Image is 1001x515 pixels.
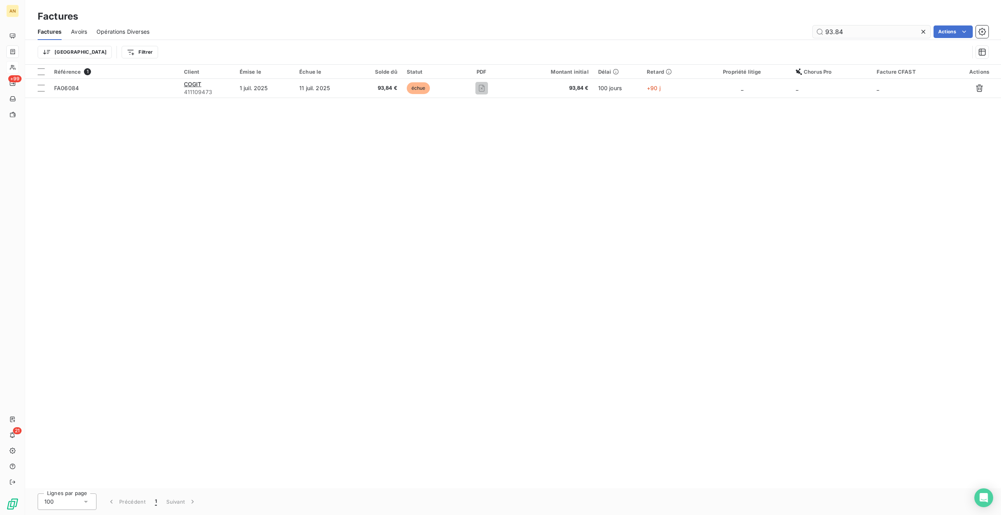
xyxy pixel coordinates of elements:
[813,25,930,38] input: Rechercher
[741,85,743,91] span: _
[796,69,867,75] div: Chorus Pro
[698,69,786,75] div: Propriété litige
[13,427,22,434] span: 21
[38,46,112,58] button: [GEOGRAPHIC_DATA]
[8,75,22,82] span: +99
[150,493,162,510] button: 1
[934,25,973,38] button: Actions
[515,84,589,92] span: 93,84 €
[38,28,62,36] span: Factures
[299,69,350,75] div: Échue le
[44,498,54,506] span: 100
[360,84,397,92] span: 93,84 €
[96,28,149,36] span: Opérations Diverses
[593,79,642,98] td: 100 jours
[598,69,638,75] div: Délai
[877,85,879,91] span: _
[962,69,996,75] div: Actions
[295,79,355,98] td: 11 juil. 2025
[38,9,78,24] h3: Factures
[515,69,589,75] div: Montant initial
[407,82,430,94] span: échue
[6,498,19,510] img: Logo LeanPay
[647,85,661,91] span: +90 j
[71,28,87,36] span: Avoirs
[54,69,81,75] span: Référence
[458,69,505,75] div: PDF
[103,493,150,510] button: Précédent
[360,69,397,75] div: Solde dû
[54,85,79,91] span: FA06084
[647,69,688,75] div: Retard
[240,69,290,75] div: Émise le
[162,493,201,510] button: Suivant
[184,88,230,96] span: 411109473
[84,68,91,75] span: 1
[155,498,157,506] span: 1
[974,488,993,507] div: Open Intercom Messenger
[407,69,449,75] div: Statut
[235,79,295,98] td: 1 juil. 2025
[184,81,202,87] span: COGIT
[6,5,19,17] div: AN
[184,69,230,75] div: Client
[796,85,798,91] span: _
[877,69,953,75] div: Facture CFAST
[122,46,158,58] button: Filtrer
